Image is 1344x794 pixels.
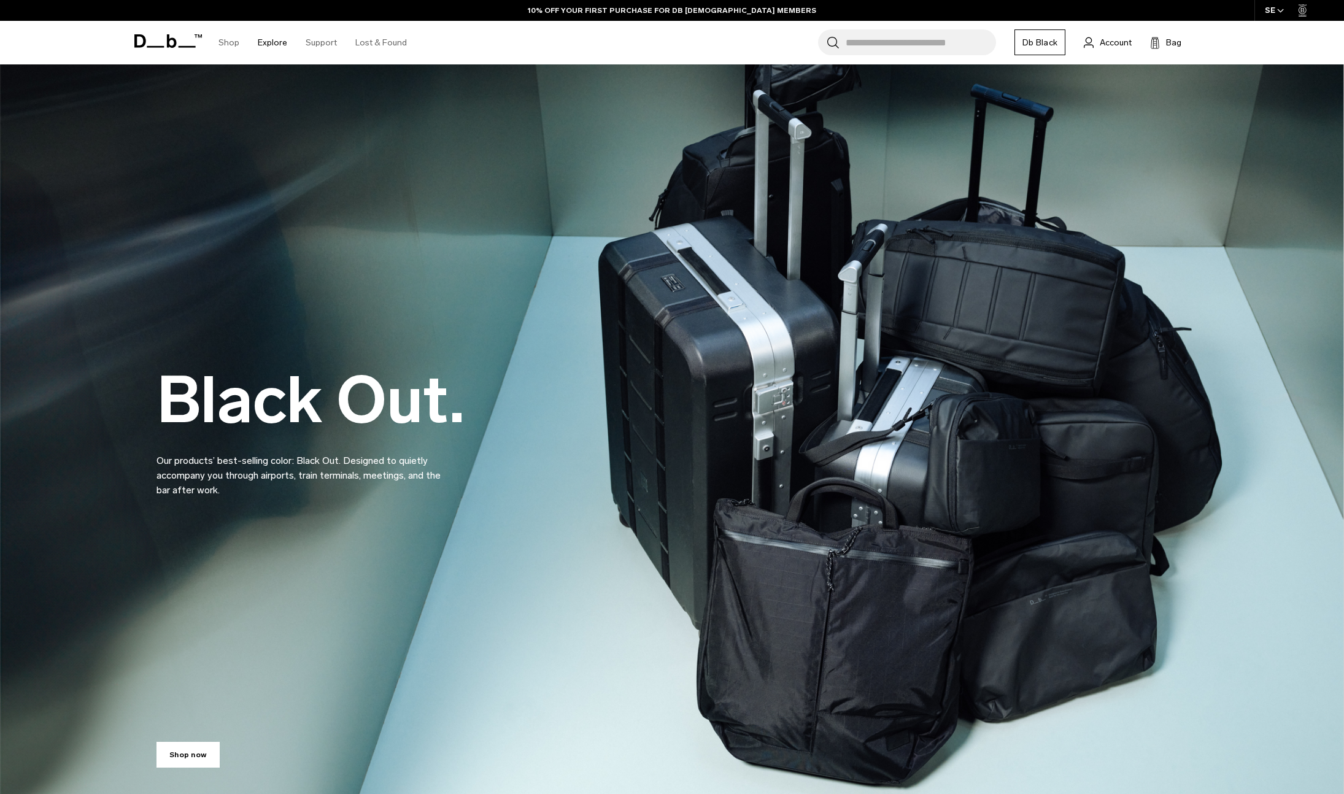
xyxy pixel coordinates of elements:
a: Shop [218,21,239,64]
h2: Black Out. [156,368,465,433]
a: Explore [258,21,287,64]
a: 10% OFF YOUR FIRST PURCHASE FOR DB [DEMOGRAPHIC_DATA] MEMBERS [528,5,816,16]
button: Bag [1150,35,1181,50]
p: Our products’ best-selling color: Black Out. Designed to quietly accompany you through airports, ... [156,439,451,498]
span: Bag [1166,36,1181,49]
a: Shop now [156,742,220,768]
span: Account [1100,36,1132,49]
a: Db Black [1014,29,1065,55]
a: Account [1084,35,1132,50]
a: Lost & Found [355,21,407,64]
a: Support [306,21,337,64]
nav: Main Navigation [209,21,416,64]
